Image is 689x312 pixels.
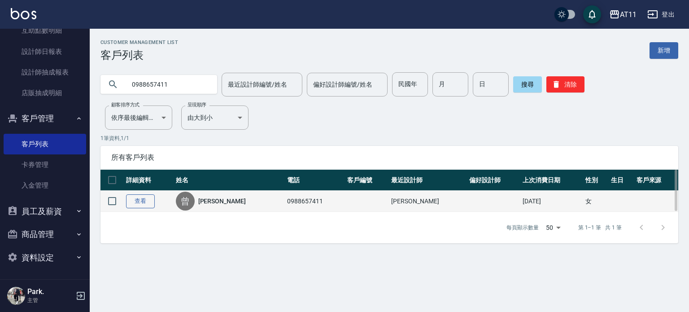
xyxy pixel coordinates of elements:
h2: Customer Management List [100,40,178,45]
th: 客戶來源 [634,170,678,191]
button: 資料設定 [4,246,86,269]
a: 入金管理 [4,175,86,196]
label: 顧客排序方式 [111,101,140,108]
input: 搜尋關鍵字 [126,72,210,97]
div: 50 [542,215,564,240]
div: AT11 [620,9,637,20]
button: 搜尋 [513,76,542,92]
span: 所有客戶列表 [111,153,667,162]
label: 呈現順序 [188,101,206,108]
button: save [583,5,601,23]
th: 電話 [285,170,345,191]
a: [PERSON_NAME] [198,197,246,206]
button: 商品管理 [4,223,86,246]
p: 第 1–1 筆 共 1 筆 [578,224,622,232]
th: 生日 [609,170,634,191]
a: 新增 [650,42,678,59]
a: 設計師抽成報表 [4,62,86,83]
button: 清除 [546,76,584,92]
a: 查看 [126,194,155,208]
a: 店販抽成明細 [4,83,86,103]
div: 由大到小 [181,105,249,130]
h3: 客戶列表 [100,49,178,62]
p: 1 筆資料, 1 / 1 [100,134,678,142]
th: 上次消費日期 [520,170,583,191]
td: [PERSON_NAME] [389,191,467,212]
td: 0988657411 [285,191,345,212]
th: 客戶編號 [345,170,389,191]
div: 曾 [176,192,195,211]
button: AT11 [606,5,640,24]
p: 主管 [27,296,73,304]
a: 互助點數明細 [4,20,86,41]
button: 員工及薪資 [4,200,86,223]
div: 依序最後編輯時間 [105,105,172,130]
th: 性別 [583,170,609,191]
a: 卡券管理 [4,154,86,175]
th: 姓名 [174,170,285,191]
a: 客戶列表 [4,134,86,154]
p: 每頁顯示數量 [506,224,539,232]
button: 客戶管理 [4,107,86,130]
th: 最近設計師 [389,170,467,191]
td: [DATE] [520,191,583,212]
img: Logo [11,8,36,19]
button: 登出 [644,6,678,23]
th: 詳細資料 [124,170,174,191]
a: 設計師日報表 [4,41,86,62]
img: Person [7,287,25,305]
th: 偏好設計師 [467,170,520,191]
td: 女 [583,191,609,212]
h5: Park. [27,287,73,296]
